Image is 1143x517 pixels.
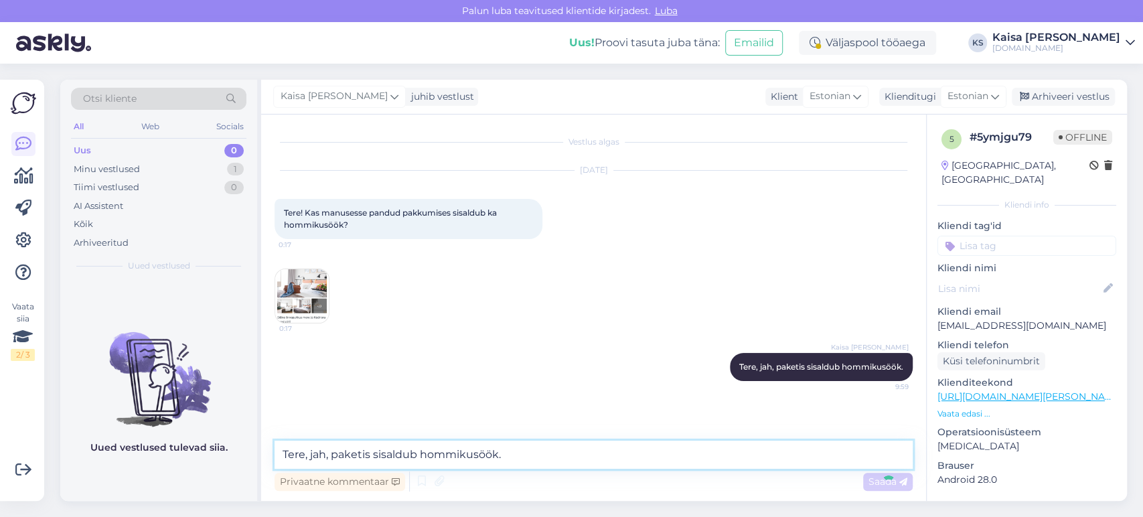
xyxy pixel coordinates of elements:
[937,319,1116,333] p: [EMAIL_ADDRESS][DOMAIN_NAME]
[279,323,329,334] span: 0:17
[284,208,499,230] span: Tere! Kas manusesse pandud pakkumises sisaldub ka hommikusöök?
[937,473,1116,487] p: Android 28.0
[937,305,1116,319] p: Kliendi email
[74,218,93,231] div: Kõik
[765,90,798,104] div: Klient
[11,349,35,361] div: 2 / 3
[937,425,1116,439] p: Operatsioonisüsteem
[992,43,1120,54] div: [DOMAIN_NAME]
[275,269,329,323] img: Attachment
[858,382,909,392] span: 9:59
[11,301,35,361] div: Vaata siia
[569,36,595,49] b: Uus!
[831,342,909,352] span: Kaisa [PERSON_NAME]
[937,439,1116,453] p: [MEDICAL_DATA]
[937,376,1116,390] p: Klienditeekond
[90,441,228,455] p: Uued vestlused tulevad siia.
[941,159,1089,187] div: [GEOGRAPHIC_DATA], [GEOGRAPHIC_DATA]
[214,118,246,135] div: Socials
[74,236,129,250] div: Arhiveeritud
[139,118,162,135] div: Web
[275,164,913,176] div: [DATE]
[60,308,257,429] img: No chats
[937,261,1116,275] p: Kliendi nimi
[937,338,1116,352] p: Kliendi telefon
[569,35,720,51] div: Proovi tasuta juba täna:
[938,281,1101,296] input: Lisa nimi
[83,92,137,106] span: Otsi kliente
[227,163,244,176] div: 1
[74,200,123,213] div: AI Assistent
[879,90,936,104] div: Klienditugi
[970,129,1053,145] div: # 5ymjgu79
[937,500,1116,512] div: [PERSON_NAME]
[725,30,783,56] button: Emailid
[968,33,987,52] div: KS
[992,32,1120,43] div: Kaisa [PERSON_NAME]
[947,89,988,104] span: Estonian
[937,352,1045,370] div: Küsi telefoninumbrit
[937,199,1116,211] div: Kliendi info
[1053,130,1112,145] span: Offline
[1012,88,1115,106] div: Arhiveeri vestlus
[74,181,139,194] div: Tiimi vestlused
[937,408,1116,420] p: Vaata edasi ...
[224,181,244,194] div: 0
[937,459,1116,473] p: Brauser
[937,236,1116,256] input: Lisa tag
[992,32,1135,54] a: Kaisa [PERSON_NAME][DOMAIN_NAME]
[74,163,140,176] div: Minu vestlused
[810,89,850,104] span: Estonian
[275,136,913,148] div: Vestlus algas
[128,260,190,272] span: Uued vestlused
[406,90,474,104] div: juhib vestlust
[11,90,36,116] img: Askly Logo
[71,118,86,135] div: All
[651,5,682,17] span: Luba
[949,134,954,144] span: 5
[279,240,329,250] span: 0:17
[281,89,388,104] span: Kaisa [PERSON_NAME]
[739,362,903,372] span: Tere, jah, paketis sisaldub hommikusöök.
[224,144,244,157] div: 0
[799,31,936,55] div: Väljaspool tööaega
[937,219,1116,233] p: Kliendi tag'id
[74,144,91,157] div: Uus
